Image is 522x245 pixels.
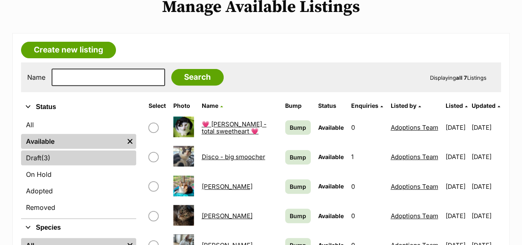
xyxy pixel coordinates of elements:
span: Listed [446,102,463,109]
th: Bump [282,99,314,112]
a: Create new listing [21,42,116,58]
th: Status [315,99,347,112]
a: Updated [472,102,500,109]
a: Removed [21,200,136,215]
span: (3) [41,153,50,163]
a: On Hold [21,167,136,182]
span: Bump [290,153,306,162]
label: Name [27,74,45,81]
button: Status [21,102,136,112]
span: Displaying Listings [430,74,487,81]
a: Adoptions Team [390,153,438,161]
td: 0 [348,172,386,201]
a: 💗 [PERSON_NAME] - total sweetheart 💗 [201,120,266,135]
span: Available [318,153,344,160]
span: Available [318,212,344,219]
a: [PERSON_NAME] [201,183,252,190]
a: Bump [285,209,311,223]
td: [DATE] [472,202,500,230]
span: Available [318,183,344,190]
a: Adoptions Team [390,183,438,190]
strong: all 7 [456,74,467,81]
span: Name [201,102,218,109]
td: [DATE] [442,172,471,201]
a: Adoptions Team [390,124,438,131]
a: Adoptions Team [390,212,438,220]
td: [DATE] [442,202,471,230]
a: Available [21,134,124,149]
input: Search [171,69,224,86]
a: Remove filter [124,134,136,149]
th: Photo [170,99,197,112]
td: [DATE] [472,172,500,201]
a: Listed [446,102,468,109]
div: Status [21,116,136,218]
a: Enquiries [351,102,383,109]
a: Adopted [21,183,136,198]
td: [DATE] [472,143,500,171]
span: translation missing: en.admin.listings.index.attributes.enquiries [351,102,378,109]
span: Listed by [390,102,416,109]
a: [PERSON_NAME] [201,212,252,220]
a: Bump [285,150,311,164]
span: Available [318,124,344,131]
td: 1 [348,143,386,171]
span: Bump [290,123,306,132]
td: 0 [348,113,386,142]
td: [DATE] [472,113,500,142]
span: Bump [290,182,306,191]
a: Bump [285,120,311,135]
span: Updated [472,102,496,109]
span: Bump [290,212,306,220]
a: Name [201,102,222,109]
td: [DATE] [442,113,471,142]
button: Species [21,222,136,233]
th: Select [145,99,169,112]
a: Listed by [390,102,420,109]
td: [DATE] [442,143,471,171]
a: Bump [285,179,311,194]
a: All [21,117,136,132]
a: Disco - big smoocher [201,153,265,161]
td: 0 [348,202,386,230]
a: Draft [21,150,136,165]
